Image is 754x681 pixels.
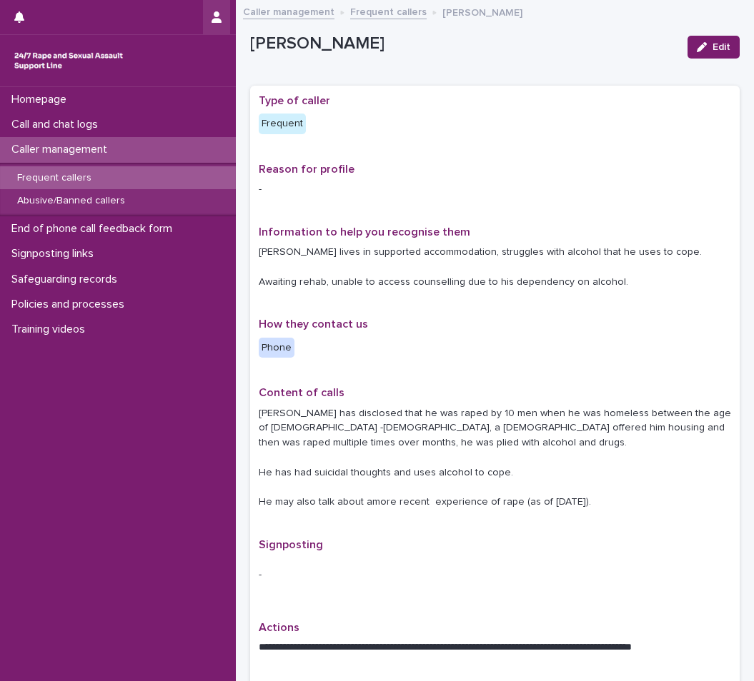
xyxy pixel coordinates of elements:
span: Content of calls [259,387,344,398]
p: Caller management [6,143,119,156]
button: Edit [688,36,740,59]
span: Information to help you recognise them [259,226,470,238]
div: Phone [259,338,294,358]
p: Safeguarding records [6,273,129,286]
span: Signposting [259,539,323,550]
p: Abusive/Banned callers [6,195,137,207]
p: Frequent callers [6,172,103,184]
p: Homepage [6,93,78,106]
span: Reason for profile [259,163,354,175]
span: Actions [259,622,299,633]
p: End of phone call feedback form [6,222,184,236]
p: [PERSON_NAME] [442,4,522,19]
a: Caller management [243,3,334,19]
span: How they contact us [259,318,368,330]
a: Frequent callers [350,3,427,19]
p: Call and chat logs [6,118,109,131]
div: Frequent [259,113,306,134]
p: Signposting links [6,247,105,261]
p: - [259,182,731,197]
p: - [259,567,731,582]
img: rhQMoQhaT3yELyF149Cw [11,46,126,75]
span: Type of caller [259,95,330,106]
p: Policies and processes [6,298,136,311]
span: Edit [713,42,730,52]
p: [PERSON_NAME] [250,34,676,54]
p: Training videos [6,323,96,336]
p: [PERSON_NAME] has disclosed that he was raped by 10 men when he was homeless between the age of [... [259,406,731,510]
p: [PERSON_NAME] lives in supported accommodation, struggles with alcohol that he uses to cope. Awai... [259,245,731,289]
